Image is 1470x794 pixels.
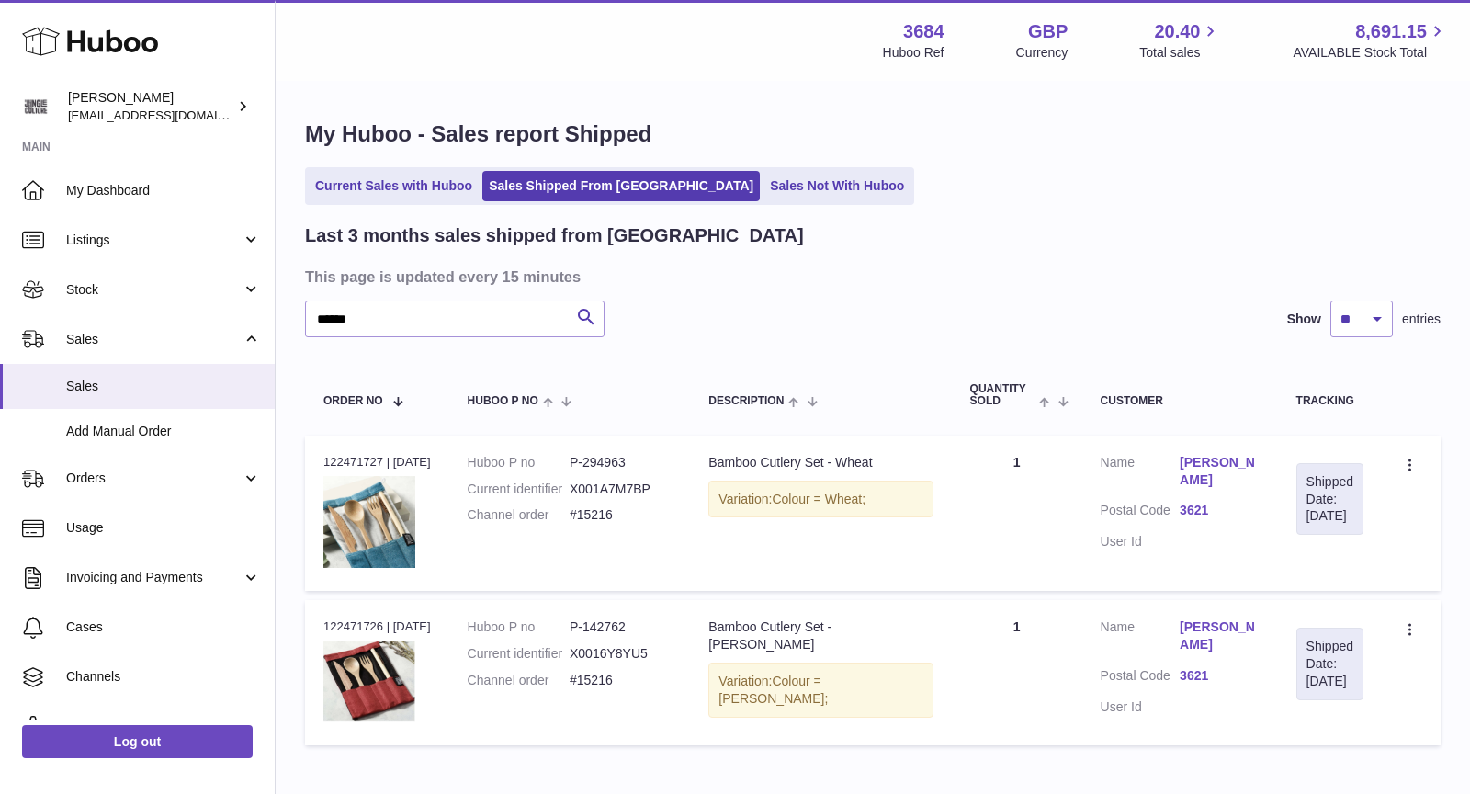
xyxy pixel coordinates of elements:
[570,618,672,636] dd: P-142762
[66,519,261,537] span: Usage
[309,171,479,201] a: Current Sales with Huboo
[468,506,570,524] dt: Channel order
[66,423,261,440] span: Add Manual Order
[468,618,570,636] dt: Huboo P no
[468,395,538,407] span: Huboo P no
[883,44,944,62] div: Huboo Ref
[570,454,672,471] dd: P-294963
[1180,667,1260,685] a: 3621
[22,93,50,120] img: theinternationalventure@gmail.com
[468,481,570,498] dt: Current identifier
[1355,19,1427,44] span: 8,691.15
[66,182,261,199] span: My Dashboard
[1028,19,1068,44] strong: GBP
[22,725,253,758] a: Log out
[66,470,242,487] span: Orders
[66,718,261,735] span: Settings
[66,232,242,249] span: Listings
[1306,638,1353,690] div: Shipped Date: [DATE]
[708,395,784,407] span: Description
[66,378,261,395] span: Sales
[1287,311,1321,328] label: Show
[1101,533,1181,550] dt: User Id
[66,668,261,686] span: Channels
[1180,454,1260,489] a: [PERSON_NAME]
[323,618,431,635] div: 122471726 | [DATE]
[1101,395,1260,407] div: Customer
[66,331,242,348] span: Sales
[468,672,570,689] dt: Channel order
[1101,698,1181,716] dt: User Id
[570,506,672,524] dd: #15216
[1402,311,1441,328] span: entries
[903,19,944,44] strong: 3684
[66,569,242,586] span: Invoicing and Payments
[1180,618,1260,653] a: [PERSON_NAME]
[468,454,570,471] dt: Huboo P no
[66,618,261,636] span: Cases
[68,108,270,122] span: [EMAIL_ADDRESS][DOMAIN_NAME]
[1101,618,1181,658] dt: Name
[68,89,233,124] div: [PERSON_NAME]
[708,481,933,518] div: Variation:
[1154,19,1200,44] span: 20.40
[570,672,672,689] dd: #15216
[305,267,1436,287] h3: This page is updated every 15 minutes
[323,395,383,407] span: Order No
[708,618,933,653] div: Bamboo Cutlery Set - [PERSON_NAME]
[66,281,242,299] span: Stock
[1101,454,1181,493] dt: Name
[570,645,672,663] dd: X0016Y8YU5
[708,663,933,718] div: Variation:
[763,171,910,201] a: Sales Not With Huboo
[952,436,1082,591] td: 1
[1306,473,1353,526] div: Shipped Date: [DATE]
[323,476,415,568] img: $_57.JPG
[323,641,415,722] img: 36841753445472.png
[952,600,1082,745] td: 1
[718,674,828,706] span: Colour = [PERSON_NAME];
[570,481,672,498] dd: X001A7M7BP
[708,454,933,471] div: Bamboo Cutlery Set - Wheat
[1016,44,1069,62] div: Currency
[772,492,865,506] span: Colour = Wheat;
[1101,667,1181,689] dt: Postal Code
[1296,395,1363,407] div: Tracking
[482,171,760,201] a: Sales Shipped From [GEOGRAPHIC_DATA]
[1101,502,1181,524] dt: Postal Code
[1293,44,1448,62] span: AVAILABLE Stock Total
[1139,19,1221,62] a: 20.40 Total sales
[305,223,804,248] h2: Last 3 months sales shipped from [GEOGRAPHIC_DATA]
[305,119,1441,149] h1: My Huboo - Sales report Shipped
[323,454,431,471] div: 122471727 | [DATE]
[1139,44,1221,62] span: Total sales
[468,645,570,663] dt: Current identifier
[970,383,1035,407] span: Quantity Sold
[1180,502,1260,519] a: 3621
[1293,19,1448,62] a: 8,691.15 AVAILABLE Stock Total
